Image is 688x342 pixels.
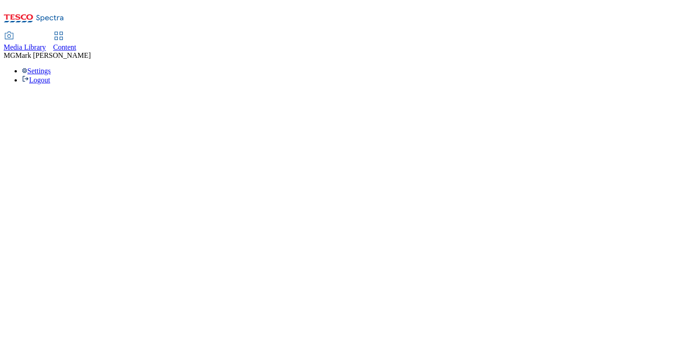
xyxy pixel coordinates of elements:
a: Content [53,32,76,51]
span: MG [4,51,15,59]
span: Media Library [4,43,46,51]
span: Mark [PERSON_NAME] [15,51,91,59]
span: Content [53,43,76,51]
a: Settings [22,67,51,75]
a: Logout [22,76,50,84]
a: Media Library [4,32,46,51]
